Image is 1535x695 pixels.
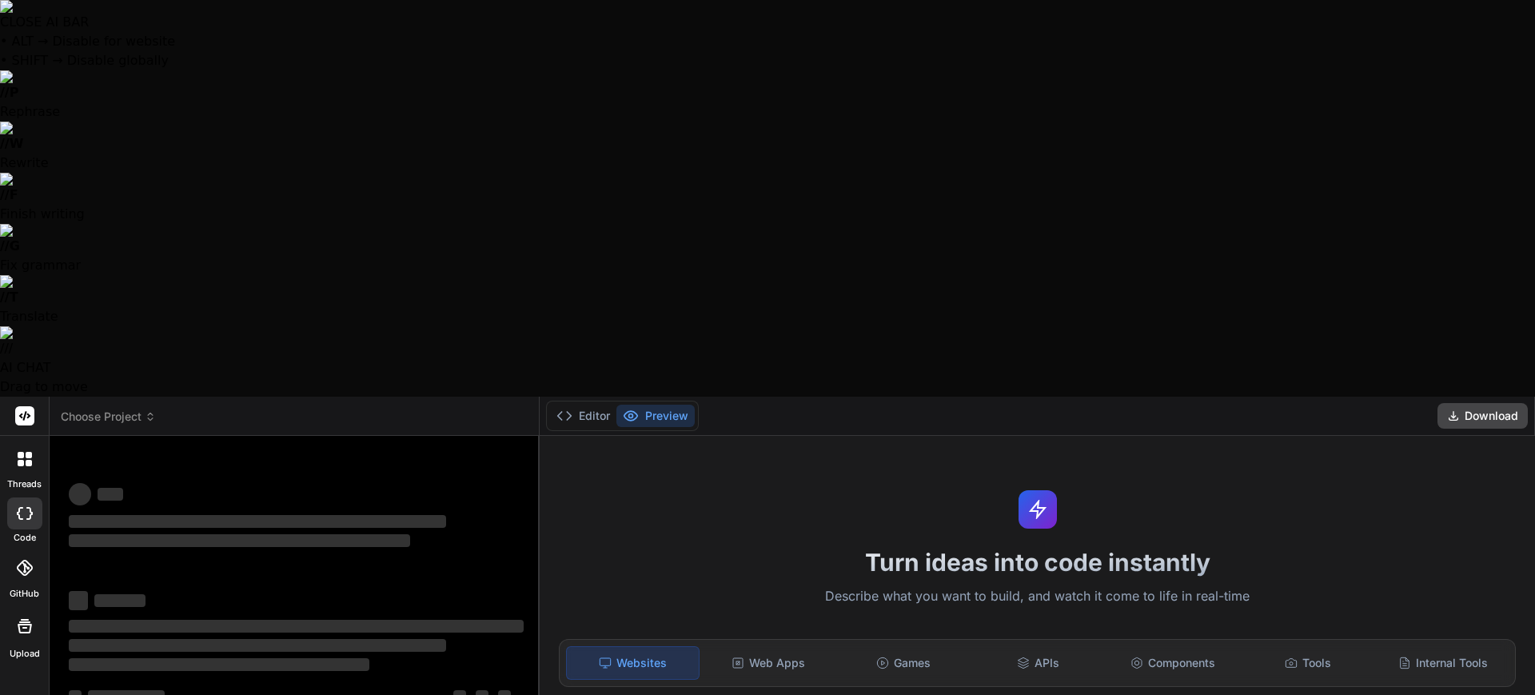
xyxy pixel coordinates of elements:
button: Download [1437,403,1528,429]
span: ‌ [69,639,446,652]
div: Internal Tools [1377,646,1509,680]
span: ‌ [69,483,91,505]
label: threads [7,477,42,491]
div: Components [1107,646,1239,680]
span: ‌ [94,594,146,607]
label: code [14,531,36,545]
div: Web Apps [703,646,835,680]
div: Websites [566,646,700,680]
span: ‌ [69,515,446,528]
span: Choose Project [61,409,156,425]
label: GitHub [10,587,39,601]
button: Preview [616,405,695,427]
h1: Turn ideas into code instantly [549,548,1525,577]
div: Tools [1242,646,1374,680]
span: ‌ [69,658,369,671]
span: ‌ [69,591,88,610]
label: Upload [10,647,40,661]
span: ‌ [69,534,410,547]
div: Games [838,646,970,680]
button: Editor [550,405,616,427]
div: APIs [972,646,1104,680]
span: ‌ [98,488,123,501]
span: ‌ [69,620,524,633]
p: Describe what you want to build, and watch it come to life in real-time [549,586,1525,607]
